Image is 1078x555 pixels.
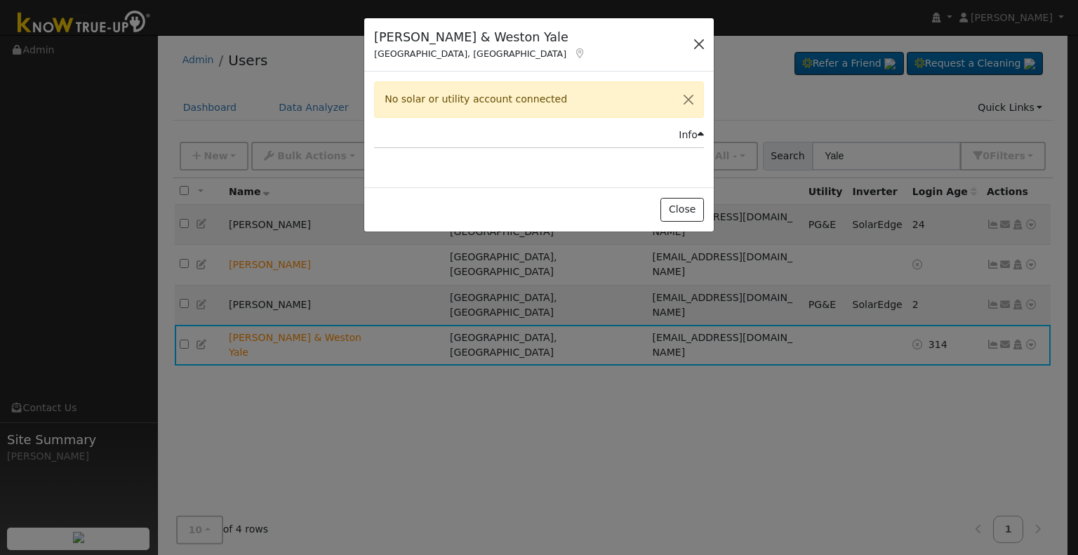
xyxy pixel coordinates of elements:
span: [GEOGRAPHIC_DATA], [GEOGRAPHIC_DATA] [374,48,566,59]
button: Close [674,82,703,116]
h5: [PERSON_NAME] & Weston Yale [374,28,586,46]
div: No solar or utility account connected [374,81,704,117]
button: Close [660,198,703,222]
a: Map [573,48,586,59]
div: Info [679,128,704,142]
